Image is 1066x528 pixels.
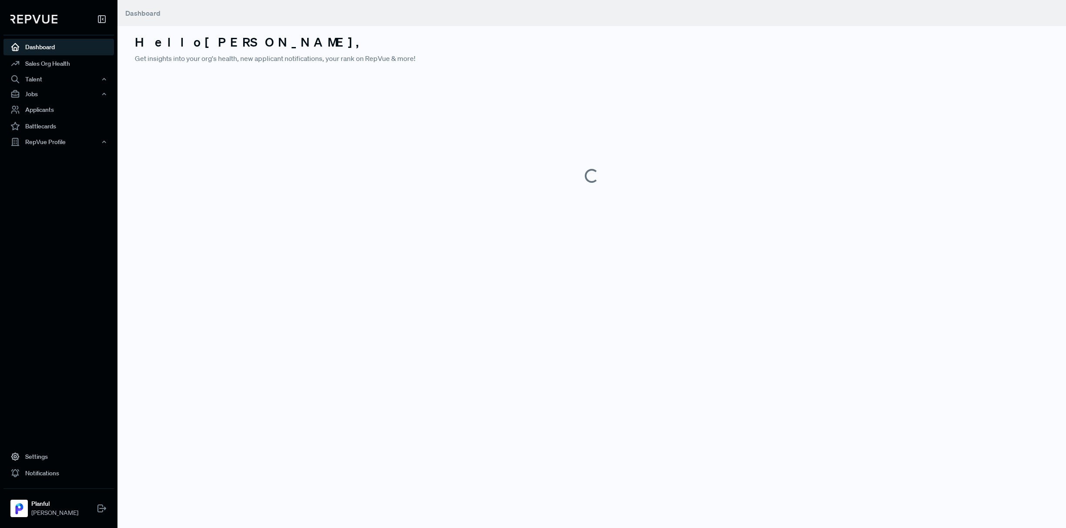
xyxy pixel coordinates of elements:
[10,15,57,24] img: RepVue
[3,55,114,72] a: Sales Org Health
[3,118,114,135] a: Battlecards
[3,448,114,465] a: Settings
[135,35,1049,50] h3: Hello [PERSON_NAME] ,
[3,101,114,118] a: Applicants
[31,499,78,508] strong: Planful
[125,9,161,17] span: Dashboard
[3,488,114,521] a: PlanfulPlanful[PERSON_NAME]
[31,508,78,518] span: [PERSON_NAME]
[3,465,114,481] a: Notifications
[3,87,114,101] button: Jobs
[12,501,26,515] img: Planful
[3,72,114,87] button: Talent
[3,39,114,55] a: Dashboard
[135,53,1049,64] p: Get insights into your org's health, new applicant notifications, your rank on RepVue & more!
[3,135,114,149] button: RepVue Profile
